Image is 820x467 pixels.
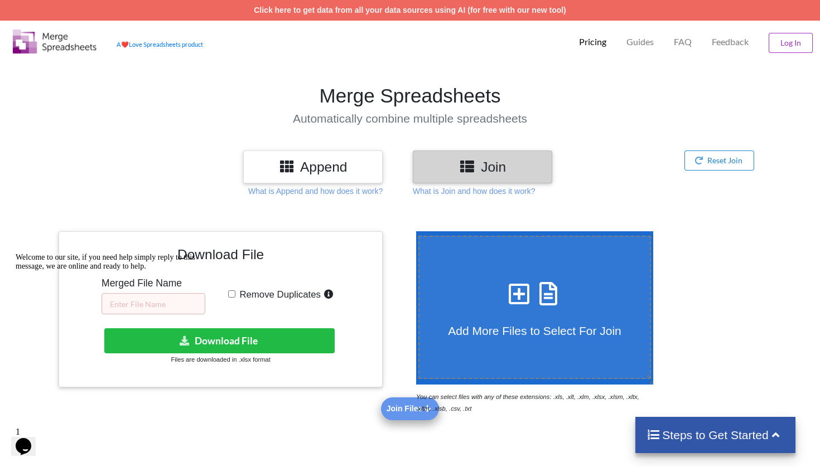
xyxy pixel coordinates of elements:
[579,36,606,48] p: Pricing
[421,159,544,175] h3: Join
[4,4,205,22] div: Welcome to our site, if you need help simply reply to this message, we are online and ready to help.
[171,356,270,363] small: Files are downloaded in .xlsx format
[626,36,654,48] p: Guides
[67,240,374,274] h3: Download File
[248,186,383,197] p: What is Append and how does it work?
[11,249,212,417] iframe: chat widget
[448,324,621,337] span: Add More Files to Select For Join
[674,36,692,48] p: FAQ
[252,159,374,175] h3: Append
[684,150,754,171] button: Reset Join
[4,4,184,22] span: Welcome to our site, if you need help simply reply to this message, we are online and ready to help.
[413,186,535,197] p: What is Join and how does it work?
[104,328,335,353] button: Download File
[235,289,321,300] span: Remove Duplicates
[647,428,784,442] h4: Steps to Get Started
[254,6,566,14] a: Click here to get data from all your data sources using AI (for free with our new tool)
[121,41,129,48] span: heart
[416,393,639,412] i: You can select files with any of these extensions: .xls, .xlt, .xlm, .xlsx, .xlsm, .xltx, .xltm, ...
[712,37,749,46] span: Feedback
[117,41,203,48] a: AheartLove Spreadsheets product
[11,422,47,456] iframe: chat widget
[13,30,97,53] img: Logo.png
[769,33,813,53] button: Log In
